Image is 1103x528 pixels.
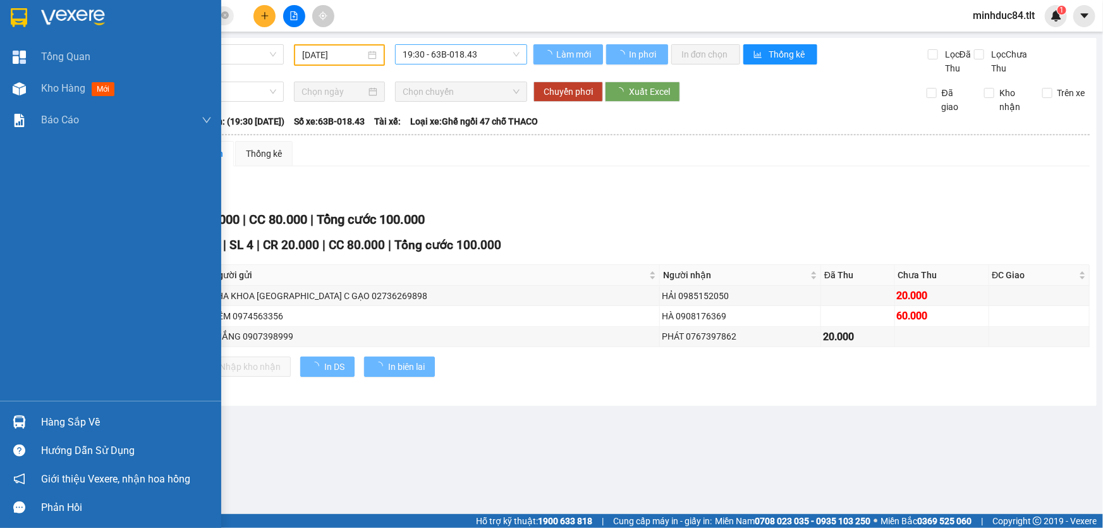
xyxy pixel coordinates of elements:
span: mới [92,82,114,96]
button: bar-chartThống kê [743,44,817,64]
span: In phơi [629,47,658,61]
span: Làm mới [556,47,593,61]
span: Đã giao [937,86,975,114]
button: Làm mới [533,44,603,64]
span: | [981,514,983,528]
span: Kho hàng [41,82,85,94]
img: warehouse-icon [13,415,26,429]
div: LIÊM 0974563356 [210,309,657,323]
span: Tài xế: [374,114,401,128]
span: plus [260,11,269,20]
span: Tổng Quan [41,49,90,64]
span: In biên lai [388,360,425,374]
span: message [13,501,25,513]
span: close-circle [221,10,229,22]
span: CC 80.000 [249,212,307,227]
span: Chọn chuyến [403,82,520,101]
text: SGTLT1308250014 [73,60,244,82]
button: Nhập kho nhận [195,357,291,377]
span: | [257,238,260,252]
span: | [223,238,226,252]
span: CR 20.000 [263,238,319,252]
span: aim [319,11,327,20]
span: Lọc Chưa Thu [986,47,1044,75]
span: | [243,212,246,227]
button: In đơn chọn [671,44,740,64]
span: | [388,238,391,252]
span: | [602,514,604,528]
span: SL 4 [229,238,253,252]
button: In biên lai [364,357,435,377]
span: | [322,238,326,252]
span: loading [544,50,554,59]
sup: 1 [1057,6,1066,15]
div: NHA KHOA [GEOGRAPHIC_DATA] C GẠO 02736269898 [210,289,657,303]
button: file-add [283,5,305,27]
span: bar-chart [753,50,764,60]
div: HẢI 0985152050 [662,289,819,303]
span: Thống kê [769,47,807,61]
div: Thống kê [246,147,282,161]
span: Hỗ trợ kỹ thuật: [476,514,592,528]
span: 19:30 - 63B-018.43 [403,45,520,64]
button: caret-down [1073,5,1095,27]
div: Phản hồi [41,498,212,517]
span: Trên xe [1052,86,1090,100]
span: minhduc84.tlt [963,8,1045,23]
span: In DS [324,360,344,374]
span: Giới thiệu Vexere, nhận hoa hồng [41,471,190,487]
strong: 0369 525 060 [917,516,972,526]
img: icon-new-feature [1051,10,1062,21]
div: THẮNG 0907398999 [210,329,657,343]
span: Loại xe: Ghế ngồi 47 chỗ THACO [410,114,538,128]
span: Miền Bắc [881,514,972,528]
div: Hàng sắp về [41,413,212,432]
span: Chuyến: (19:30 [DATE]) [192,114,284,128]
span: loading [310,362,324,371]
strong: 0708 023 035 - 0935 103 250 [755,516,870,526]
img: logo-vxr [11,8,27,27]
span: loading [615,87,629,96]
img: solution-icon [13,114,26,127]
span: notification [13,473,25,485]
span: CC 80.000 [329,238,385,252]
span: ⚪️ [874,519,877,524]
span: caret-down [1079,10,1090,21]
button: In phơi [606,44,668,64]
th: Chưa Thu [895,265,989,286]
span: Cung cấp máy in - giấy in: [613,514,712,528]
span: Tổng cước 100.000 [394,238,501,252]
div: HÀ 0908176369 [662,309,819,323]
button: In DS [300,357,355,377]
span: loading [374,362,388,371]
span: file-add [289,11,298,20]
th: Đã Thu [821,265,895,286]
img: warehouse-icon [13,82,26,95]
strong: 1900 633 818 [538,516,592,526]
span: Miền Nam [715,514,870,528]
span: Báo cáo [41,112,79,128]
span: Lọc Đã Thu [940,47,974,75]
span: loading [616,50,627,59]
input: Chọn ngày [302,85,366,99]
div: [GEOGRAPHIC_DATA] [7,90,309,124]
div: 20.000 [823,329,893,345]
span: 1 [1059,6,1064,15]
div: 60.000 [897,308,987,324]
span: Xuất Excel [629,85,670,99]
div: PHÁT 0767397862 [662,329,819,343]
span: copyright [1033,517,1042,525]
span: | [310,212,314,227]
span: Người nhận [663,268,808,282]
div: Hướng dẫn sử dụng [41,441,212,460]
button: Xuất Excel [605,82,680,102]
span: Người gửi [212,268,647,282]
button: Chuyển phơi [533,82,603,102]
span: close-circle [221,11,229,19]
span: ĐC Giao [992,268,1076,282]
span: down [202,115,212,125]
span: question-circle [13,445,25,457]
span: Tổng cước 100.000 [317,212,425,227]
button: plus [253,5,276,27]
button: aim [312,5,334,27]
